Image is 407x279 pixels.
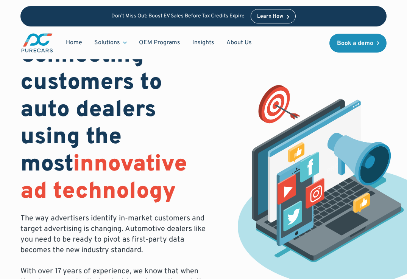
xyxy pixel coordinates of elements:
a: Insights [186,36,220,50]
a: About Us [220,36,258,50]
div: Solutions [88,36,133,50]
a: main [20,33,54,53]
img: purecars logo [20,33,54,53]
div: Learn How [257,14,283,19]
p: Don’t Miss Out: Boost EV Sales Before Tax Credits Expire [111,13,245,20]
h1: Connecting customers to auto dealers using the most [20,42,214,206]
a: Learn How [251,9,296,23]
a: OEM Programs [133,36,186,50]
a: Book a demo [329,34,387,53]
div: Solutions [94,39,120,47]
div: Book a demo [337,40,373,46]
span: innovative ad technology [20,150,187,206]
a: Home [60,36,88,50]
